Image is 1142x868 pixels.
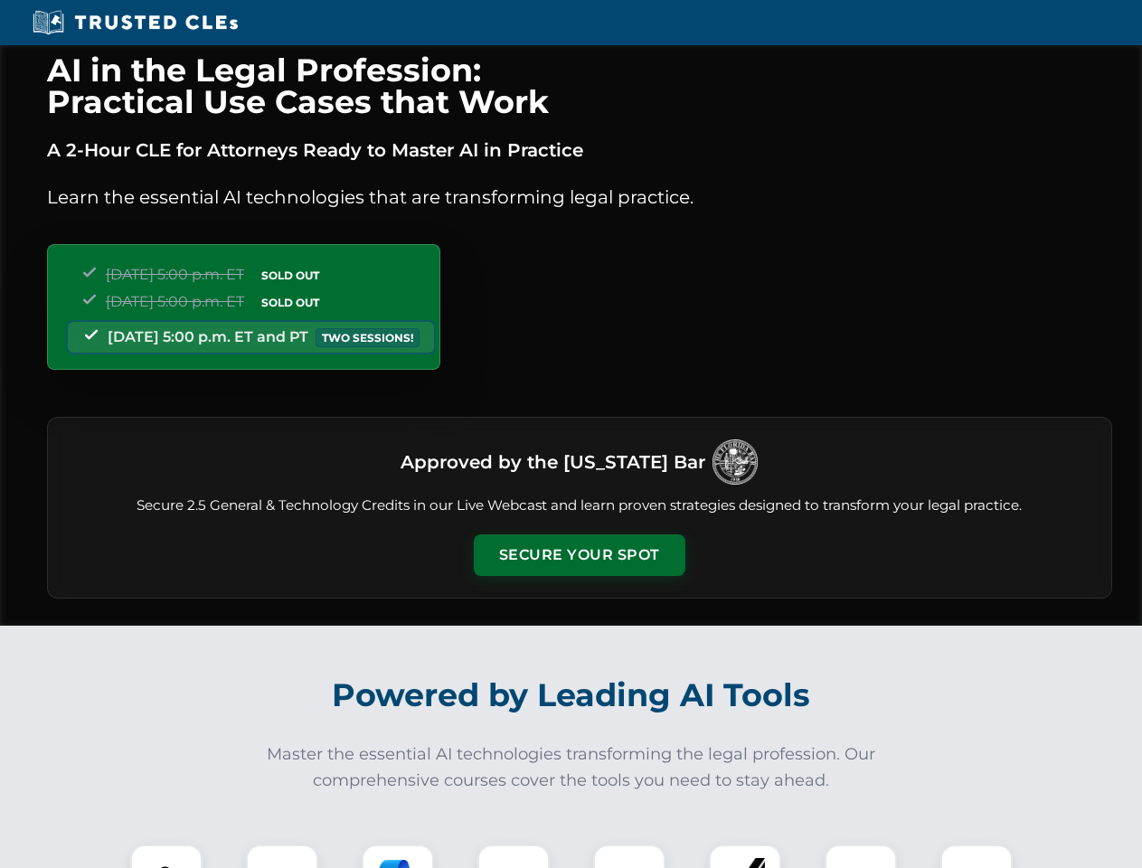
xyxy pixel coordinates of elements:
img: Logo [713,439,758,485]
p: A 2-Hour CLE for Attorneys Ready to Master AI in Practice [47,136,1112,165]
p: Learn the essential AI technologies that are transforming legal practice. [47,183,1112,212]
p: Master the essential AI technologies transforming the legal profession. Our comprehensive courses... [255,741,888,794]
button: Secure Your Spot [474,534,685,576]
span: SOLD OUT [255,266,326,285]
span: [DATE] 5:00 p.m. ET [106,293,244,310]
span: [DATE] 5:00 p.m. ET [106,266,244,283]
h1: AI in the Legal Profession: Practical Use Cases that Work [47,54,1112,118]
h3: Approved by the [US_STATE] Bar [401,446,705,478]
span: SOLD OUT [255,293,326,312]
img: Trusted CLEs [27,9,243,36]
p: Secure 2.5 General & Technology Credits in our Live Webcast and learn proven strategies designed ... [70,495,1090,516]
h2: Powered by Leading AI Tools [71,664,1072,727]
